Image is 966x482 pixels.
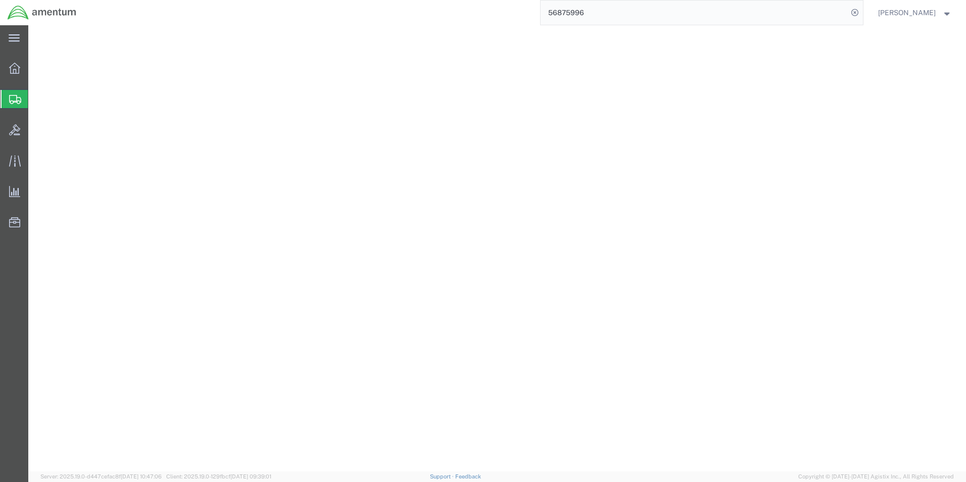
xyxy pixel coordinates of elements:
a: Feedback [455,473,481,479]
span: Client: 2025.19.0-129fbcf [166,473,271,479]
a: Support [430,473,455,479]
img: logo [7,5,77,20]
iframe: FS Legacy Container [28,25,966,471]
span: Copyright © [DATE]-[DATE] Agistix Inc., All Rights Reserved [798,472,954,481]
span: Server: 2025.19.0-d447cefac8f [40,473,162,479]
span: Nancy Valdes [878,7,936,18]
button: [PERSON_NAME] [878,7,952,19]
input: Search for shipment number, reference number [541,1,848,25]
span: [DATE] 10:47:06 [121,473,162,479]
span: [DATE] 09:39:01 [230,473,271,479]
